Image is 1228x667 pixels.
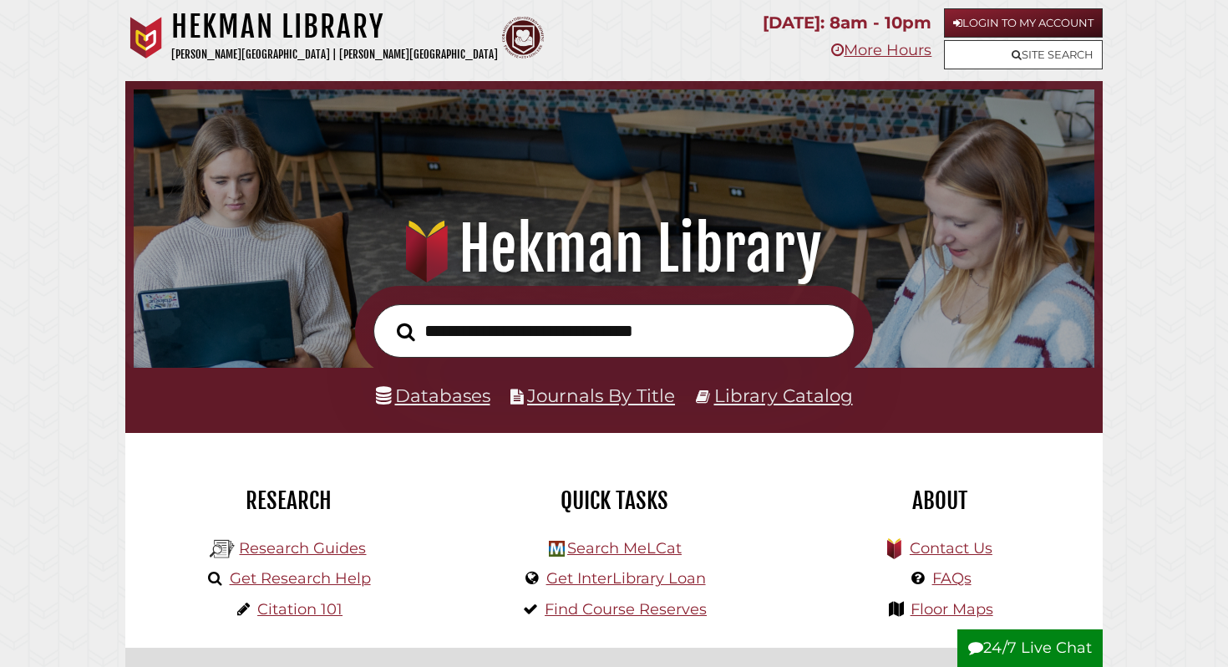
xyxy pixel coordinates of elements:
[549,541,565,557] img: Hekman Library Logo
[911,600,993,619] a: Floor Maps
[257,600,343,619] a: Citation 101
[527,384,675,406] a: Journals By Title
[239,539,366,558] a: Research Guides
[464,486,764,515] h2: Quick Tasks
[210,537,235,562] img: Hekman Library Logo
[376,384,490,406] a: Databases
[546,569,706,588] a: Get InterLibrary Loan
[171,8,498,45] h1: Hekman Library
[789,486,1090,515] h2: About
[944,8,1103,38] a: Login to My Account
[831,41,931,59] a: More Hours
[397,322,415,342] i: Search
[230,569,371,588] a: Get Research Help
[138,486,439,515] h2: Research
[714,384,853,406] a: Library Catalog
[932,569,972,588] a: FAQs
[502,17,544,59] img: Calvin Theological Seminary
[763,8,931,38] p: [DATE]: 8am - 10pm
[545,600,707,619] a: Find Course Reserves
[388,318,424,346] button: Search
[171,45,498,64] p: [PERSON_NAME][GEOGRAPHIC_DATA] | [PERSON_NAME][GEOGRAPHIC_DATA]
[125,17,167,59] img: Calvin University
[910,539,992,558] a: Contact Us
[944,40,1103,69] a: Site Search
[152,212,1076,286] h1: Hekman Library
[567,539,682,558] a: Search MeLCat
